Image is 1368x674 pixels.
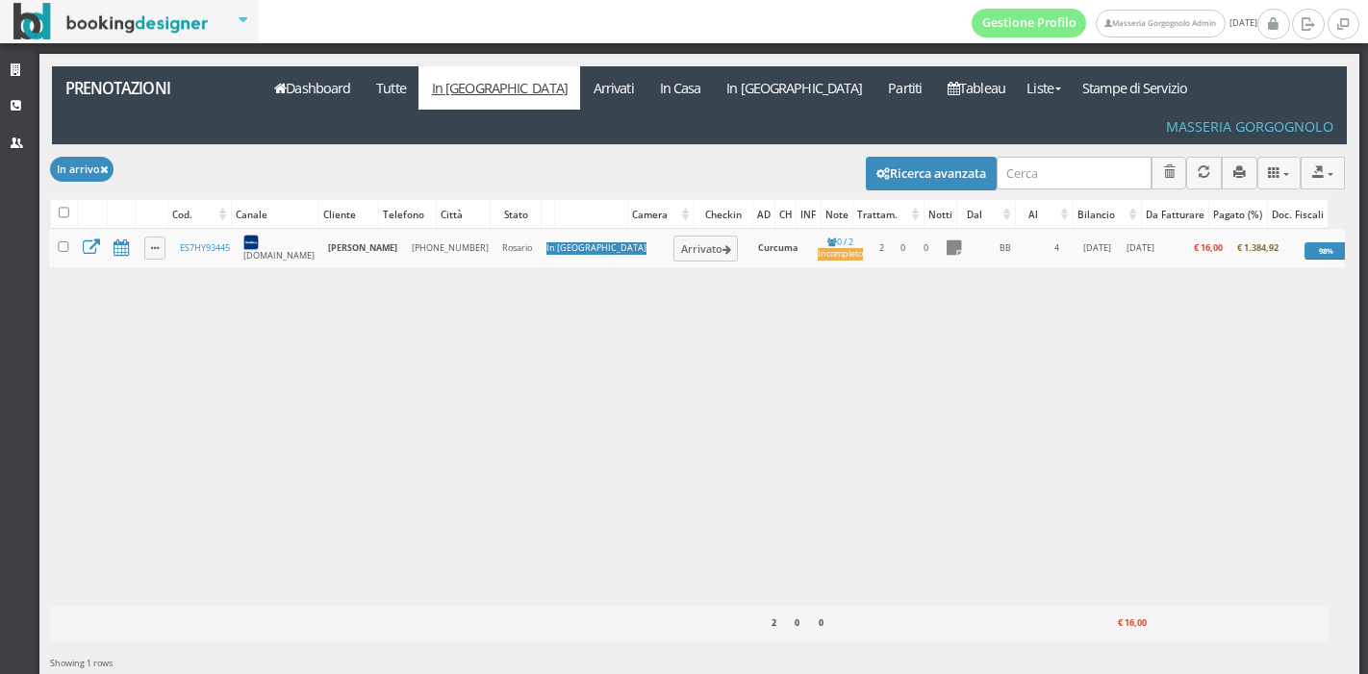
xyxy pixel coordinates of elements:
button: Export [1301,157,1345,188]
td: 0 [914,229,938,267]
b: [PERSON_NAME] [328,241,397,254]
td: 0 [893,229,914,267]
div: INF [797,201,820,228]
td: Rosario [495,229,539,267]
h4: Masseria Gorgognolo [1166,118,1333,135]
img: BookingDesigner.com [13,3,209,40]
div: Trattam. [853,201,924,228]
div: Cod. [168,201,231,228]
div: Dal [957,201,1015,228]
img: 7STAjs-WNfZHmYllyLag4gdhmHm8JrbmzVrznejwAeLEbpu0yDt-GlJaDipzXAZBN18=w300 [243,235,259,250]
div: Pagato (%) [1209,201,1266,228]
td: BB [970,229,1041,267]
b: € 16,00 [1194,241,1223,254]
button: Aggiorna [1186,157,1222,188]
div: AD [753,201,774,228]
td: [DOMAIN_NAME] [237,229,321,267]
b: Curcuma [758,241,798,254]
div: CH [775,201,797,228]
div: Bilancio [1074,201,1141,228]
a: 0 / 2Incompleto [818,236,863,262]
td: 4 [1041,229,1074,267]
a: Prenotazioni [52,66,251,110]
a: Tableau [935,66,1019,110]
span: [DATE] [972,9,1257,37]
div: Checkin [695,201,752,228]
td: [DATE] [1074,229,1120,267]
div: Notti [925,201,956,228]
div: € 16,00 [1081,612,1150,637]
input: Cerca [997,157,1152,188]
button: Ricerca avanzata [866,157,997,189]
b: 0 [795,616,799,629]
a: In [GEOGRAPHIC_DATA] [714,66,875,110]
div: Incompleto [818,248,863,261]
a: ES7HY93445 [180,241,230,254]
a: Stampe di Servizio [1070,66,1201,110]
a: Partiti [875,66,935,110]
div: Note [822,201,852,228]
a: Dashboard [262,66,364,110]
div: Camera [628,201,694,228]
div: Canale [232,201,318,228]
div: Stato [491,201,541,228]
span: Showing 1 rows [50,657,113,669]
div: In [GEOGRAPHIC_DATA] [546,242,646,255]
button: In arrivo [50,157,114,181]
div: Telefono [379,201,436,228]
button: Arrivato [673,236,738,261]
a: Masseria Gorgognolo Admin [1096,10,1225,37]
a: Gestione Profilo [972,9,1087,37]
td: [PHONE_NUMBER] [405,229,495,267]
b: 2 [772,616,776,629]
a: In Casa [646,66,714,110]
div: Da Fatturare [1142,201,1208,228]
td: [DATE] [1120,229,1161,267]
div: Cliente [319,201,378,228]
a: Liste [1018,66,1069,110]
div: 98% [1305,242,1348,260]
b: 0 [819,616,823,629]
a: Tutte [364,66,419,110]
div: Città [437,201,491,228]
a: In [GEOGRAPHIC_DATA] [418,66,580,110]
div: Al [1016,201,1073,228]
td: 2 [871,229,893,267]
div: Doc. Fiscali [1268,201,1328,228]
a: Arrivati [580,66,646,110]
b: € 1.384,92 [1237,241,1279,254]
